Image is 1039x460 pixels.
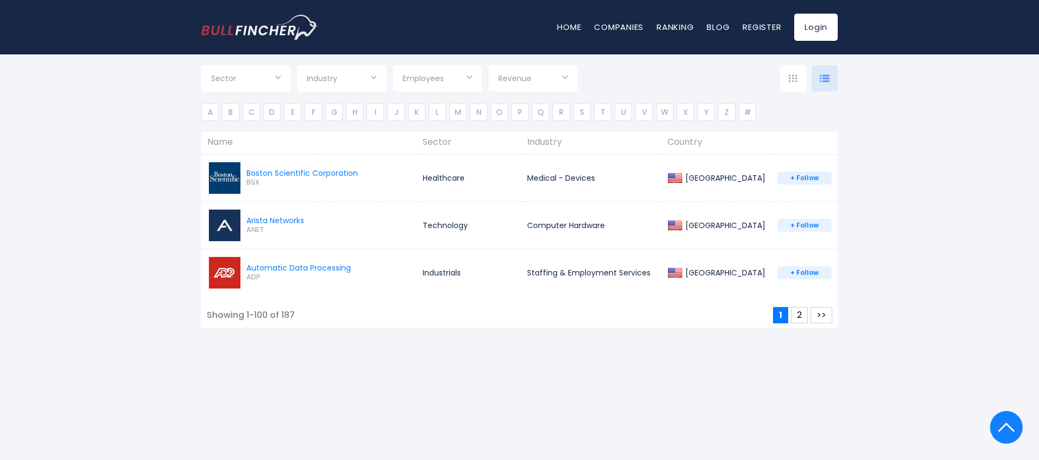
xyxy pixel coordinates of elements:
[789,75,797,82] img: icon-comp-grid.svg
[367,103,384,121] li: I
[417,201,521,249] td: Technology
[777,219,832,232] a: + follow
[683,220,765,230] div: [GEOGRAPHIC_DATA]
[209,210,240,241] img: ANET.png
[521,154,661,201] td: Medical - Devices
[246,168,358,178] div: Boston Scientific Corporation
[201,15,318,40] a: Go to homepage
[201,15,318,40] img: bullfincher logo
[408,103,425,121] li: K
[246,263,351,273] div: Automatic Data Processing
[615,103,632,121] li: U
[201,103,219,121] li: A
[417,154,521,201] td: Healthcare
[718,103,735,121] li: Z
[677,103,694,121] li: X
[491,103,508,121] li: O
[263,103,281,121] li: D
[594,21,644,33] a: Companies
[207,255,351,290] a: Automatic Data Processing ADP
[246,225,304,235] span: ANET
[511,103,529,121] li: P
[284,103,301,121] li: E
[773,307,788,323] button: 1
[417,249,521,296] td: Industrials
[743,21,781,33] a: Register
[209,257,240,289] img: ADP.jpeg
[207,161,358,195] a: Boston Scientific Corporation BSX
[449,103,467,121] li: M
[532,103,549,121] li: Q
[820,75,830,82] img: icon-comp-list-view.svg
[403,70,472,89] input: Selection
[661,131,771,154] th: Country
[346,103,363,121] li: H
[573,103,591,121] li: S
[521,249,661,296] td: Staffing & Employment Services
[521,201,661,249] td: Computer Hardware
[222,103,239,121] li: B
[307,73,337,83] span: Industry
[683,268,765,278] div: [GEOGRAPHIC_DATA]
[657,21,694,33] a: Ranking
[211,73,236,83] span: Sector
[403,73,444,83] span: Employees
[553,103,570,121] li: R
[683,173,765,183] div: [GEOGRAPHIC_DATA]
[498,70,568,89] input: Selection
[305,103,322,121] li: F
[207,208,304,243] a: Arista Networks ANET
[243,103,260,121] li: C
[777,171,832,185] a: + follow
[470,103,487,121] li: N
[794,14,838,41] a: Login
[656,103,673,121] li: W
[417,131,521,154] th: Sector
[211,70,281,89] input: Selection
[246,273,351,282] span: ADP
[811,307,832,323] button: >>
[777,266,832,279] a: + follow
[557,21,581,33] a: Home
[594,103,611,121] li: T
[209,162,240,194] img: BSX.png
[387,103,405,121] li: J
[707,21,729,33] a: Blog
[697,103,715,121] li: Y
[307,70,376,89] input: Selection
[201,131,417,154] th: Name
[207,310,295,321] div: Showing 1-100 of 187
[325,103,343,121] li: G
[635,103,653,121] li: V
[429,103,446,121] li: L
[739,103,756,121] li: #
[246,216,304,225] div: Arista Networks
[521,131,661,154] th: Industry
[246,178,358,187] span: BSX
[498,73,531,83] span: Revenue
[791,307,808,323] button: 2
